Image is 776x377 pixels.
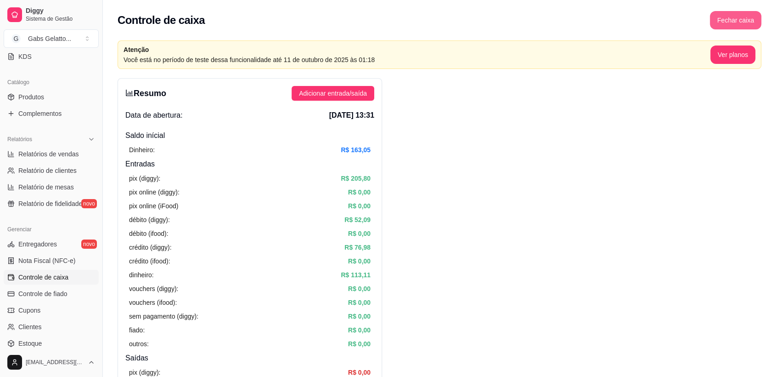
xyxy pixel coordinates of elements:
h3: Resumo [125,87,166,100]
article: pix (diggy): [129,173,160,183]
span: Produtos [18,92,44,102]
article: R$ 0,00 [348,256,371,266]
button: Adicionar entrada/saída [292,86,374,101]
article: R$ 0,00 [348,228,371,239]
span: Cupons [18,306,40,315]
article: R$ 52,09 [344,215,371,225]
h2: Controle de caixa [118,13,205,28]
a: Cupons [4,303,99,318]
article: vouchers (diggy): [129,284,178,294]
span: Complementos [18,109,62,118]
article: R$ 163,05 [341,145,371,155]
article: pix online (diggy): [129,187,180,197]
a: Produtos [4,90,99,104]
article: R$ 205,80 [341,173,371,183]
span: Relatório de mesas [18,183,74,192]
div: Catálogo [4,75,99,90]
span: Relatórios de vendas [18,149,79,159]
a: Controle de caixa [4,270,99,285]
div: Gerenciar [4,222,99,237]
span: [DATE] 13:31 [329,110,374,121]
span: Controle de caixa [18,273,68,282]
a: Clientes [4,320,99,334]
a: Complementos [4,106,99,121]
article: débito (diggy): [129,215,170,225]
article: fiado: [129,325,145,335]
article: R$ 0,00 [348,187,371,197]
article: dinheiro: [129,270,154,280]
article: sem pagamento (diggy): [129,311,198,321]
a: Entregadoresnovo [4,237,99,251]
a: Relatórios de vendas [4,147,99,161]
span: bar-chart [125,89,134,97]
span: G [11,34,21,43]
article: vouchers (ifood): [129,297,177,308]
article: R$ 0,00 [348,325,371,335]
span: Entregadores [18,240,57,249]
h4: Saldo inícial [125,130,374,141]
article: R$ 76,98 [344,242,371,252]
article: pix online (iFood) [129,201,178,211]
span: Relatório de fidelidade [18,199,82,208]
a: Estoque [4,336,99,351]
span: Sistema de Gestão [26,15,95,23]
article: R$ 0,00 [348,284,371,294]
span: Data de abertura: [125,110,183,121]
a: Controle de fiado [4,286,99,301]
button: Ver planos [710,46,755,64]
article: R$ 0,00 [348,201,371,211]
button: Fechar caixa [710,11,761,29]
article: R$ 0,00 [348,311,371,321]
span: KDS [18,52,32,61]
article: R$ 0,00 [348,297,371,308]
a: Relatório de fidelidadenovo [4,196,99,211]
a: Nota Fiscal (NFC-e) [4,253,99,268]
article: R$ 0,00 [348,339,371,349]
a: Relatório de clientes [4,163,99,178]
span: Nota Fiscal (NFC-e) [18,256,75,265]
div: Gabs Gelatto ... [28,34,71,43]
span: Estoque [18,339,42,348]
article: Você está no período de teste dessa funcionalidade até 11 de outubro de 2025 às 01:18 [124,55,710,65]
span: [EMAIL_ADDRESS][DOMAIN_NAME] [26,359,84,366]
span: Clientes [18,322,42,331]
article: R$ 113,11 [341,270,371,280]
span: Relatório de clientes [18,166,77,175]
article: crédito (diggy): [129,242,172,252]
article: Atenção [124,45,710,55]
a: Ver planos [710,51,755,58]
button: Select a team [4,29,99,48]
h4: Entradas [125,159,374,170]
span: Adicionar entrada/saída [299,88,367,98]
article: crédito (ifood): [129,256,170,266]
span: Controle de fiado [18,289,67,298]
a: Relatório de mesas [4,180,99,194]
span: Diggy [26,7,95,15]
h4: Saídas [125,353,374,364]
span: Relatórios [7,136,32,143]
article: Dinheiro: [129,145,155,155]
button: [EMAIL_ADDRESS][DOMAIN_NAME] [4,351,99,373]
article: débito (ifood): [129,228,169,239]
a: KDS [4,49,99,64]
a: DiggySistema de Gestão [4,4,99,26]
article: outros: [129,339,149,349]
